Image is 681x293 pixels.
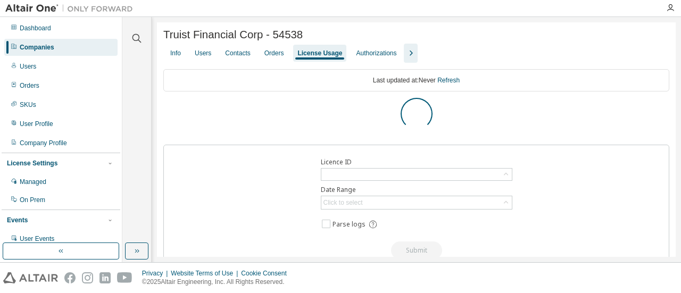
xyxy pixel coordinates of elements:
[437,77,460,84] a: Refresh
[20,24,51,32] div: Dashboard
[321,186,512,194] label: Date Range
[64,272,76,283] img: facebook.svg
[5,3,138,14] img: Altair One
[142,278,293,287] p: © 2025 Altair Engineering, Inc. All Rights Reserved.
[20,235,54,243] div: User Events
[241,269,293,278] div: Cookie Consent
[225,49,250,57] div: Contacts
[333,220,366,229] span: Parse logs
[171,269,241,278] div: Website Terms of Use
[20,43,54,52] div: Companies
[323,198,363,207] div: Click to select
[3,272,58,283] img: altair_logo.svg
[321,158,512,166] label: Licence ID
[7,216,28,224] div: Events
[264,49,284,57] div: Orders
[356,49,396,57] div: Authorizations
[321,196,512,209] div: Click to select
[297,49,342,57] div: License Usage
[142,269,171,278] div: Privacy
[20,120,53,128] div: User Profile
[195,49,211,57] div: Users
[163,69,669,91] div: Last updated at: Never
[391,241,442,259] button: Submit
[117,272,132,283] img: youtube.svg
[99,272,111,283] img: linkedin.svg
[20,62,36,71] div: Users
[20,196,45,204] div: On Prem
[20,101,36,109] div: SKUs
[20,178,46,186] div: Managed
[20,139,67,147] div: Company Profile
[7,159,57,168] div: License Settings
[170,49,181,57] div: Info
[163,29,303,41] span: Truist Financial Corp - 54538
[20,81,39,90] div: Orders
[82,272,93,283] img: instagram.svg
